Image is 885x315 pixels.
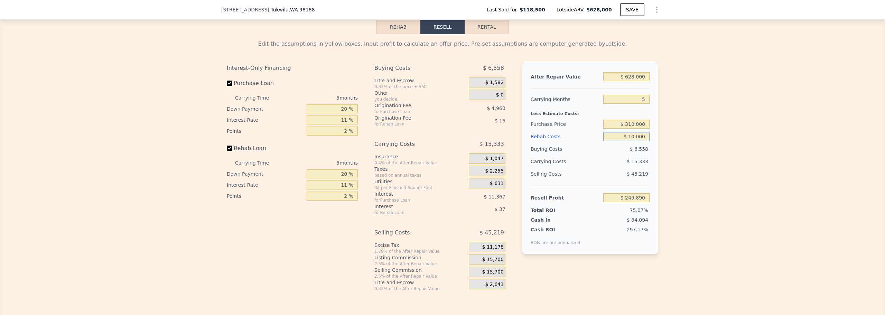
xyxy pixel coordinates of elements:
div: for Rehab Loan [374,121,451,127]
span: $ 2,255 [485,168,503,174]
div: ROIs are not annualized [531,233,580,245]
span: [STREET_ADDRESS] [221,6,269,13]
div: 1.78% of the After Repair Value [374,249,466,254]
div: Selling Commission [374,267,466,274]
span: , Tukwila [269,6,315,13]
div: Interest [374,203,451,210]
span: $ 11,178 [482,244,504,250]
div: you decide! [374,96,466,102]
div: Title and Escrow [374,279,466,286]
div: based on annual taxes [374,173,466,178]
div: Excise Tax [374,242,466,249]
div: Cash In [531,216,574,223]
span: $ 6,558 [630,146,648,152]
div: Interest Rate [227,114,304,126]
span: 75.07% [630,207,648,213]
span: $ 37 [495,206,505,212]
span: $118,500 [520,6,545,13]
div: Carrying Costs [531,155,574,168]
div: Carrying Costs [374,138,451,150]
button: SAVE [620,3,644,16]
div: Down Payment [227,168,304,179]
div: Origination Fee [374,102,451,109]
input: Purchase Loan [227,81,232,86]
button: Resell [420,20,465,34]
span: 297.17% [627,227,648,232]
span: Lotside ARV [557,6,586,13]
span: $ 1,047 [485,156,503,162]
span: $ 0 [496,92,504,98]
div: 5 months [283,157,358,168]
div: Utilities [374,178,466,185]
span: $ 45,219 [479,226,504,239]
span: $ 16 [495,118,505,123]
input: Rehab Loan [227,146,232,151]
div: 3¢ per Finished Square Foot [374,185,466,191]
div: Selling Costs [531,168,600,180]
span: , WA 98188 [289,7,315,12]
div: Carrying Time [235,157,280,168]
div: 0.4% of the After Repair Value [374,160,466,166]
div: 0.33% of the price + 550 [374,84,466,90]
div: Buying Costs [374,62,451,74]
span: $ 11,367 [484,194,505,200]
div: Origination Fee [374,114,451,121]
span: $ 84,094 [627,217,648,223]
div: Purchase Price [531,118,600,130]
span: $ 15,700 [482,257,504,263]
div: After Repair Value [531,71,600,83]
div: Other [374,90,466,96]
span: $ 45,219 [627,171,648,177]
button: Show Options [650,3,664,17]
div: 0.33% of the After Repair Value [374,286,466,291]
div: 2.5% of the After Repair Value [374,261,466,267]
span: $ 4,960 [487,105,505,111]
div: Listing Commission [374,254,466,261]
div: Less Estimate Costs: [531,105,650,118]
span: $628,000 [586,7,612,12]
div: Buying Costs [531,143,600,155]
div: 5 months [283,92,358,103]
div: Cash ROI [531,226,580,233]
div: for Rehab Loan [374,210,451,215]
div: Carrying Time [235,92,280,103]
button: Rental [465,20,509,34]
div: Carrying Months [531,93,600,105]
span: $ 15,333 [479,138,504,150]
button: Rehab [376,20,420,34]
span: $ 1,582 [485,80,503,86]
label: Rehab Loan [227,142,304,155]
div: Title and Escrow [374,77,466,84]
span: $ 15,700 [482,269,504,275]
div: Interest-Only Financing [227,62,358,74]
span: $ 6,558 [483,62,504,74]
div: Points [227,126,304,137]
div: for Purchase Loan [374,109,451,114]
div: Interest [374,191,451,197]
span: $ 15,333 [627,159,648,164]
div: Taxes [374,166,466,173]
div: for Purchase Loan [374,197,451,203]
div: Edit the assumptions in yellow boxes. Input profit to calculate an offer price. Pre-set assumptio... [227,40,658,48]
div: Total ROI [531,207,574,214]
span: $ 631 [490,180,504,187]
div: Selling Costs [374,226,451,239]
div: Interest Rate [227,179,304,191]
div: 2.5% of the After Repair Value [374,274,466,279]
label: Purchase Loan [227,77,304,90]
div: Rehab Costs [531,130,600,143]
div: Down Payment [227,103,304,114]
div: Insurance [374,153,466,160]
span: $ 2,641 [485,281,503,288]
span: Last Sold for [487,6,520,13]
div: Resell Profit [531,192,600,204]
div: Points [227,191,304,202]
